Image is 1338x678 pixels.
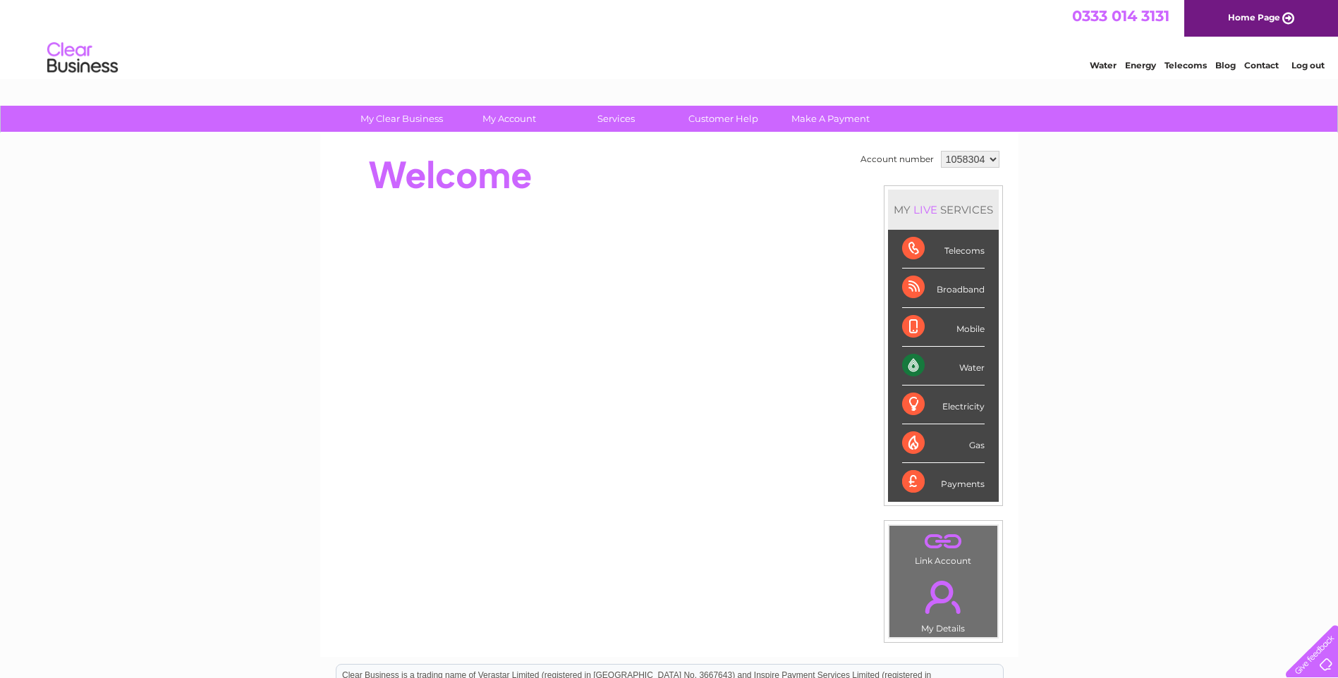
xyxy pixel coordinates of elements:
[1215,60,1236,70] a: Blog
[343,106,460,132] a: My Clear Business
[47,37,118,80] img: logo.png
[1072,7,1169,25] a: 0333 014 3131
[902,386,985,424] div: Electricity
[889,525,998,569] td: Link Account
[888,190,999,230] div: MY SERVICES
[911,203,940,216] div: LIVE
[558,106,674,132] a: Services
[857,147,937,171] td: Account number
[1090,60,1117,70] a: Water
[1244,60,1279,70] a: Contact
[902,308,985,347] div: Mobile
[902,230,985,269] div: Telecoms
[893,529,994,554] a: .
[902,347,985,386] div: Water
[665,106,781,132] a: Customer Help
[902,463,985,501] div: Payments
[1125,60,1156,70] a: Energy
[1164,60,1207,70] a: Telecoms
[902,269,985,307] div: Broadband
[889,569,998,638] td: My Details
[451,106,567,132] a: My Account
[336,8,1003,68] div: Clear Business is a trading name of Verastar Limited (registered in [GEOGRAPHIC_DATA] No. 3667643...
[1291,60,1325,70] a: Log out
[902,424,985,463] div: Gas
[772,106,889,132] a: Make A Payment
[893,572,994,622] a: .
